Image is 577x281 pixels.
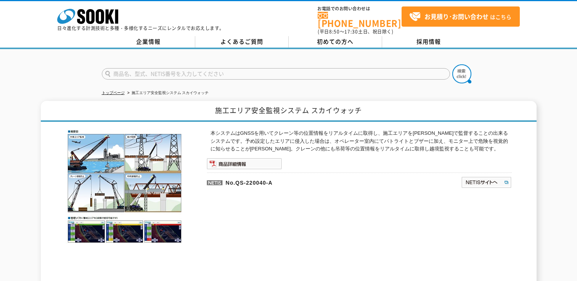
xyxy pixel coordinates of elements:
[382,36,476,48] a: 採用情報
[318,28,393,35] span: (平日 ～ 土日、祝日除く)
[126,89,209,97] li: 施工エリア安全監視システム スカイウォッチ
[318,12,402,27] a: [PHONE_NUMBER]
[329,28,340,35] span: 8:50
[66,129,184,244] img: 施工エリア安全監視システム スカイウォッチ
[57,26,224,30] p: 日々進化する計測技術と多種・多様化するニーズにレンタルでお応えします。
[461,176,512,188] img: NETISサイトへ
[102,68,450,80] input: 商品名、型式、NETIS番号を入力してください
[207,172,387,191] p: No.QS-220040-A
[41,101,537,122] h1: 施工エリア安全監視システム スカイウォッチ
[318,6,402,11] span: お電話でのお問い合わせは
[409,11,511,22] span: はこちら
[452,64,471,83] img: btn_search.png
[102,91,125,95] a: トップページ
[402,6,520,27] a: お見積り･お問い合わせはこちら
[424,12,489,21] strong: お見積り･お問い合わせ
[207,162,282,168] a: 商品詳細情報システム
[102,36,195,48] a: 企業情報
[317,37,354,46] span: 初めての方へ
[195,36,289,48] a: よくあるご質問
[211,129,512,153] p: 本システムはGNSSを用いてクレーン等の位置情報をリアルタイムに取得し、施工エリアを[PERSON_NAME]で監督することの出来るシステムです。予め設定したエリアに侵入した場合は、オペレーター...
[289,36,382,48] a: 初めての方へ
[207,158,282,169] img: 商品詳細情報システム
[344,28,358,35] span: 17:30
